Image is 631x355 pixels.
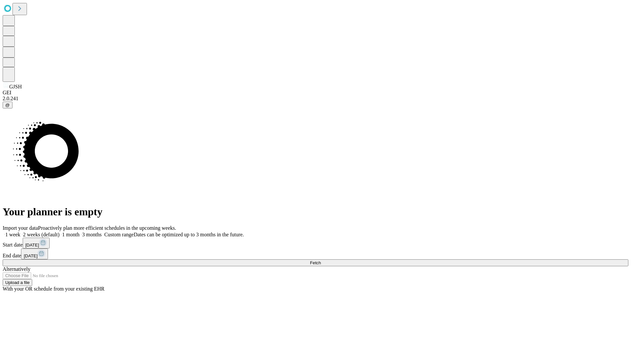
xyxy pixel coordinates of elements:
span: 2 weeks (default) [23,232,59,237]
button: [DATE] [23,238,50,248]
button: Upload a file [3,279,32,286]
span: [DATE] [25,243,39,248]
span: [DATE] [24,253,37,258]
span: Fetch [310,260,321,265]
div: Start date [3,238,628,248]
button: @ [3,102,12,108]
div: End date [3,248,628,259]
span: 1 week [5,232,20,237]
button: [DATE] [21,248,48,259]
span: Custom range [104,232,133,237]
span: 1 month [62,232,80,237]
span: Proactively plan more efficient schedules in the upcoming weeks. [38,225,176,231]
span: With your OR schedule from your existing EHR [3,286,105,292]
span: Alternatively [3,266,30,272]
div: 2.0.241 [3,96,628,102]
button: Fetch [3,259,628,266]
span: Import your data [3,225,38,231]
div: GEI [3,90,628,96]
span: 3 months [82,232,102,237]
h1: Your planner is empty [3,206,628,218]
span: Dates can be optimized up to 3 months in the future. [134,232,244,237]
span: @ [5,103,10,107]
span: GJSH [9,84,22,89]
